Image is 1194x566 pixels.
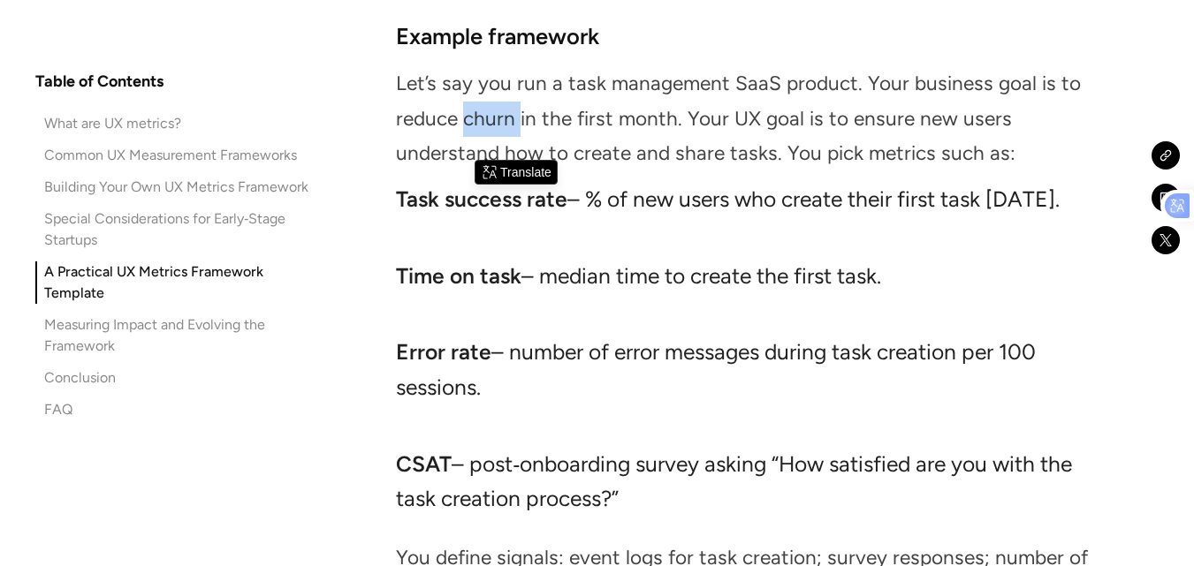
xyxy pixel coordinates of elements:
[35,145,315,166] a: Common UX Measurement Frameworks
[396,339,491,365] strong: Error rate
[35,71,164,92] h4: Table of Contents
[396,447,1115,517] li: – post‑onboarding survey asking “How satisfied are you with the task creation process?”
[35,208,315,251] a: Special Considerations for Early‑Stage Startups
[44,367,116,389] div: Conclusion
[44,145,297,166] div: Common UX Measurement Frameworks
[396,23,599,49] strong: Example framework
[396,335,1115,439] li: – number of error messages during task creation per 100 sessions.
[35,314,315,357] a: Measuring Impact and Evolving the Framework
[44,261,315,304] div: A Practical UX Metrics Framework Template
[35,367,315,389] a: Conclusion
[44,177,308,198] div: Building Your Own UX Metrics Framework
[396,263,521,289] strong: Time on task
[396,66,1115,171] p: Let’s say you run a task management SaaS product. Your business goal is to reduce churn in the fi...
[44,314,315,357] div: Measuring Impact and Evolving the Framework
[35,177,315,198] a: Building Your Own UX Metrics Framework
[44,399,72,420] div: FAQ
[44,113,181,134] div: What are UX metrics?
[35,399,315,420] a: FAQ
[396,186,567,212] strong: Task success rate
[44,208,315,251] div: Special Considerations for Early‑Stage Startups
[396,259,1115,328] li: – median time to create the first task.
[396,182,1115,252] li: – % of new users who create their first task [DATE].
[35,261,315,304] a: A Practical UX Metrics Framework Template
[396,451,452,477] strong: CSAT
[35,113,315,134] a: What are UX metrics?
